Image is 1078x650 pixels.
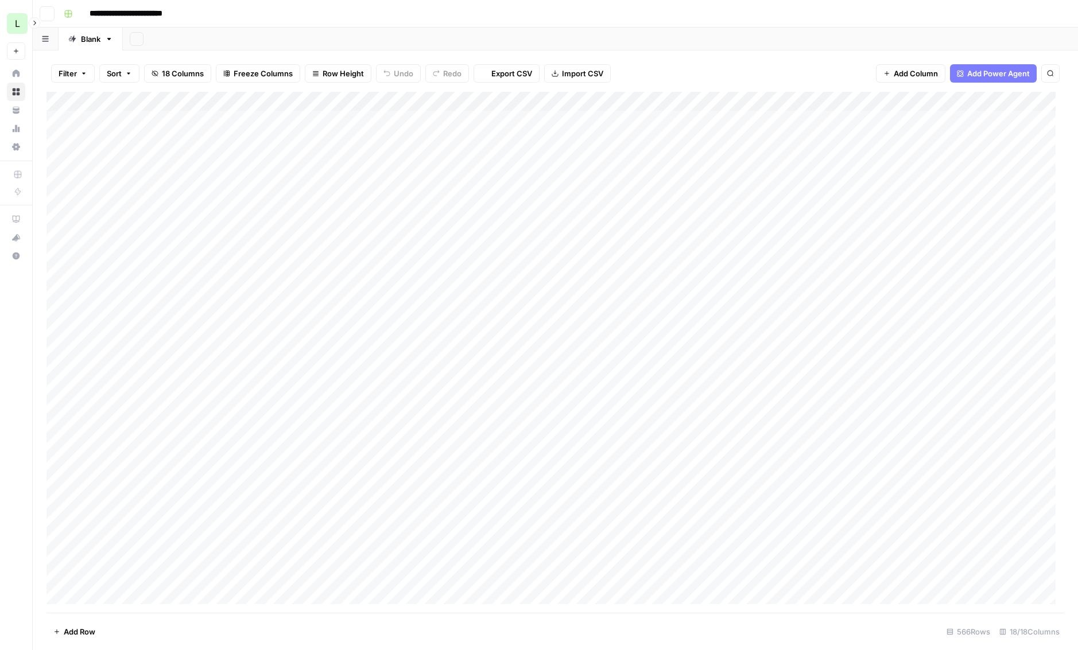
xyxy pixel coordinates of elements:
[425,64,469,83] button: Redo
[7,247,25,265] button: Help + Support
[376,64,421,83] button: Undo
[162,68,204,79] span: 18 Columns
[7,229,25,246] div: What's new?
[81,33,100,45] div: Blank
[7,138,25,156] a: Settings
[894,68,938,79] span: Add Column
[7,83,25,101] a: Browse
[443,68,462,79] span: Redo
[323,68,364,79] span: Row Height
[107,68,122,79] span: Sort
[51,64,95,83] button: Filter
[59,68,77,79] span: Filter
[216,64,300,83] button: Freeze Columns
[7,228,25,247] button: What's new?
[59,28,123,50] a: Blank
[7,119,25,138] a: Usage
[305,64,371,83] button: Row Height
[967,68,1030,79] span: Add Power Agent
[876,64,945,83] button: Add Column
[7,9,25,38] button: Workspace: Lob
[950,64,1037,83] button: Add Power Agent
[234,68,293,79] span: Freeze Columns
[7,64,25,83] a: Home
[46,622,102,641] button: Add Row
[995,622,1064,641] div: 18/18 Columns
[942,622,995,641] div: 566 Rows
[15,17,20,30] span: L
[7,101,25,119] a: Your Data
[491,68,532,79] span: Export CSV
[562,68,603,79] span: Import CSV
[7,210,25,228] a: AirOps Academy
[144,64,211,83] button: 18 Columns
[64,626,95,637] span: Add Row
[99,64,139,83] button: Sort
[394,68,413,79] span: Undo
[474,64,540,83] button: Export CSV
[544,64,611,83] button: Import CSV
